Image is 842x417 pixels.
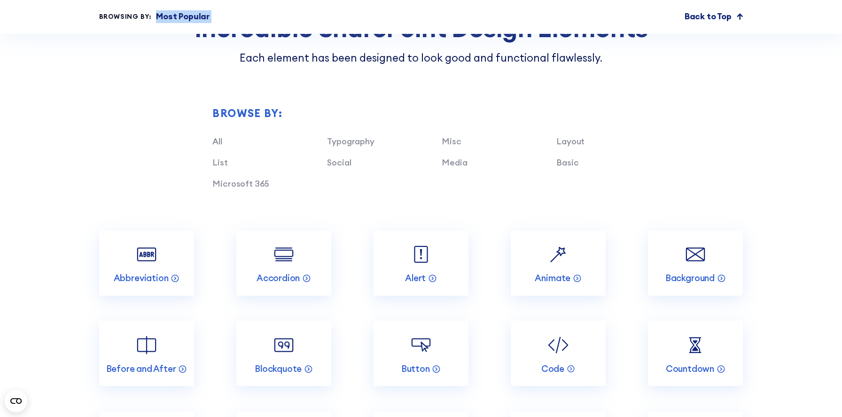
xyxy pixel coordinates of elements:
img: Code [546,332,571,358]
p: Accordion [257,272,300,283]
img: Blockquote [271,332,296,358]
a: Animate [511,230,606,296]
img: Background [683,242,708,267]
button: Open CMP widget [5,390,27,412]
a: Misc [442,136,461,147]
iframe: Chat Widget [795,372,842,417]
a: Background [648,230,743,296]
h2: Incredible SharePoint Design Elements [99,14,743,42]
a: Countdown [648,321,743,386]
p: Animate [535,272,570,283]
p: Back to Top [685,10,732,23]
a: Basic [556,157,578,168]
a: Abbreviation [99,230,195,296]
div: Browsing by: [99,12,152,22]
p: Most Popular [156,10,210,23]
a: Social [327,157,351,168]
div: Browse by: [212,108,671,118]
a: Button [374,321,469,386]
p: Each element has been designed to look good and functional flawlessly. [99,50,743,66]
a: Code [511,321,606,386]
p: Before and After [106,363,176,374]
img: Before and After [134,332,159,358]
a: Before and After [99,321,195,386]
a: List [212,157,227,168]
a: Blockquote [236,321,332,386]
a: Back to Top [685,10,743,23]
a: Typography [327,136,374,147]
img: Abbreviation [134,242,159,267]
a: Layout [556,136,585,147]
img: Animate [546,242,571,267]
p: Blockquote [255,363,302,374]
p: Background [665,272,715,283]
a: Microsoft 365 [212,178,269,189]
a: Accordion [236,230,332,296]
img: Accordion [271,242,296,267]
a: All [212,136,222,147]
p: Button [401,363,430,374]
a: Media [442,157,467,168]
img: Countdown [683,332,708,358]
img: Alert [408,242,434,267]
p: Countdown [666,363,714,374]
p: Code [541,363,564,374]
p: Abbreviation [114,272,169,283]
a: Alert [374,230,469,296]
img: Button [408,332,434,358]
p: Alert [405,272,426,283]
